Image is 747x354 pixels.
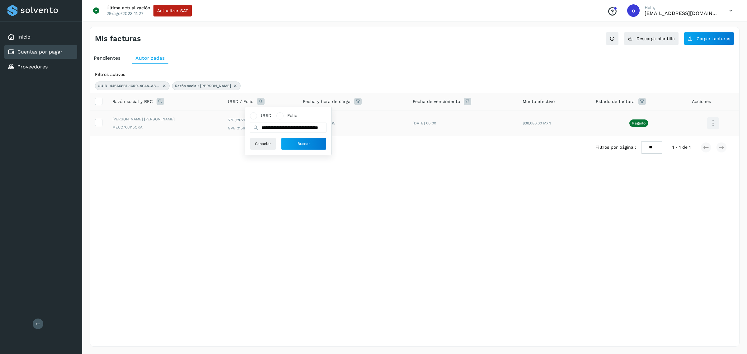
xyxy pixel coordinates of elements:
p: Pagado [632,121,646,125]
span: Descarga plantilla [637,36,675,41]
span: Autorizadas [135,55,165,61]
div: Filtros activos [95,71,734,78]
div: UUID: 446A68B1-1600-4C4A-A890-57FC2621376F [95,82,170,90]
div: Razón social: CESAR [172,82,241,90]
span: Filtros por página : [595,144,636,151]
div: Inicio [4,30,77,44]
span: 1 - 1 de 1 [672,144,691,151]
p: Hola, [645,5,719,10]
span: [DATE] 00:00 [413,121,436,125]
span: 57FC2621376F [228,115,293,123]
p: orlando@rfllogistics.com.mx [645,10,719,16]
span: MECC760115QKA [112,124,218,130]
h4: Mis facturas [95,34,141,43]
div: Cuentas por pagar [4,45,77,59]
span: UUID: 446A68B1-1600-4C4A-A890-57FC2621376F [98,83,160,89]
span: GVE 21568 [228,125,293,131]
span: Acciones [692,98,711,105]
span: $38,080.00 MXN [523,121,551,125]
span: Monto efectivo [523,98,555,105]
span: Cargar facturas [697,36,730,41]
span: Actualizar SAT [157,8,188,13]
span: UUID / Folio [228,98,253,105]
span: Pendientes [94,55,120,61]
span: Razón social: [PERSON_NAME] [175,83,231,89]
span: [PERSON_NAME] [PERSON_NAME] [112,116,218,122]
p: Última actualización [106,5,150,11]
span: Razón social y RFC [112,98,153,105]
div: Proveedores [4,60,77,74]
a: Proveedores [17,64,48,70]
button: Cargar facturas [684,32,734,45]
span: Estado de factura [596,98,635,105]
a: Inicio [17,34,31,40]
span: Fecha y hora de carga [303,98,350,105]
span: Fecha de vencimiento [413,98,460,105]
button: Descarga plantilla [624,32,679,45]
button: Actualizar SAT [153,5,192,16]
p: 29/ago/2023 11:27 [106,11,143,16]
a: Cuentas por pagar [17,49,63,55]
